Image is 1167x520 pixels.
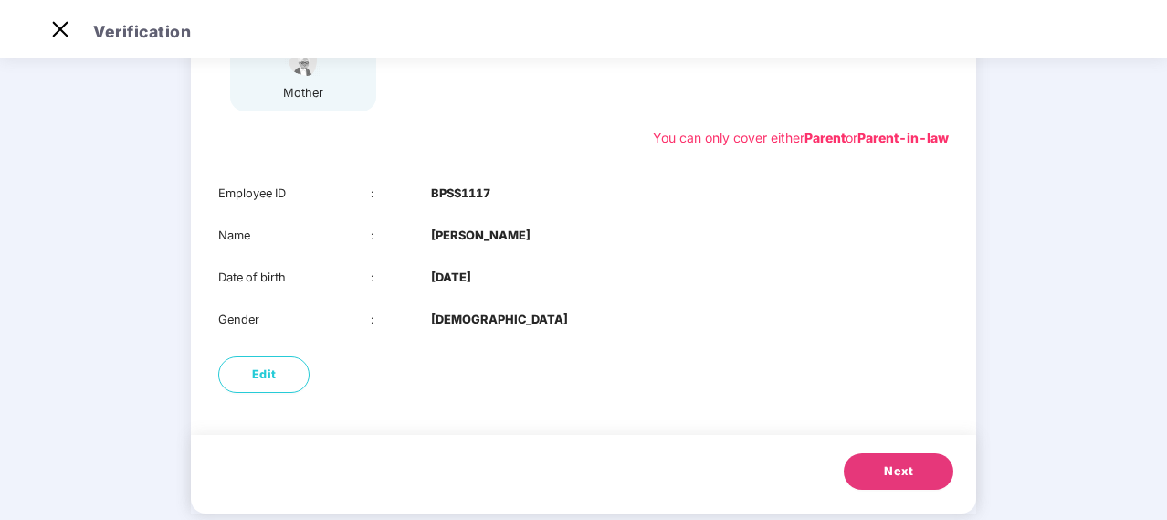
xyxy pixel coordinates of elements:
[371,227,432,245] div: :
[252,366,277,384] span: Edit
[884,462,913,481] span: Next
[280,47,326,79] img: svg+xml;base64,PHN2ZyB4bWxucz0iaHR0cDovL3d3dy53My5vcmcvMjAwMC9zdmciIHdpZHRoPSI1NCIgaGVpZ2h0PSIzOC...
[431,311,568,329] b: [DEMOGRAPHIC_DATA]
[857,130,949,145] b: Parent-in-law
[218,185,371,203] div: Employee ID
[218,356,310,393] button: Edit
[844,453,953,490] button: Next
[371,269,432,287] div: :
[218,311,371,329] div: Gender
[371,311,432,329] div: :
[218,269,371,287] div: Date of birth
[218,227,371,245] div: Name
[431,269,471,287] b: [DATE]
[280,84,326,102] div: mother
[804,130,846,145] b: Parent
[431,185,490,203] b: BPSS1117
[653,128,949,148] div: You can only cover either or
[431,227,531,245] b: [PERSON_NAME]
[371,185,432,203] div: :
